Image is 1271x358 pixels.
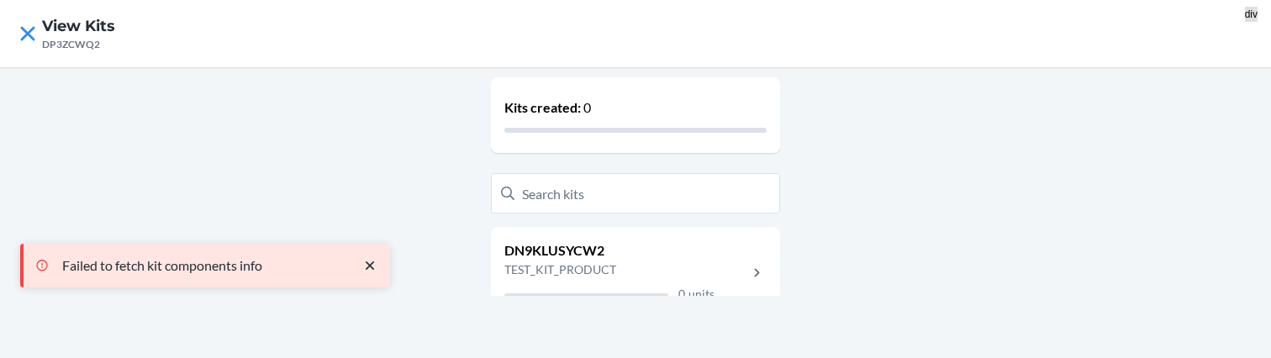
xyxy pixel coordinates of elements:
span: 0 [678,287,685,301]
svg: close toast [361,257,378,274]
p: Failed to fetch kit components info [62,257,345,274]
p: TEST_KIT_PRODUCT [504,261,715,278]
p: Kits created: [504,97,767,118]
p: DN9KLUSYCW2 [504,240,715,261]
span: units [688,287,715,301]
div: DP3ZCWQ2 [42,37,115,52]
span: 0 [583,99,591,115]
input: Search kits [491,173,780,213]
h4: View Kits [42,15,115,37]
